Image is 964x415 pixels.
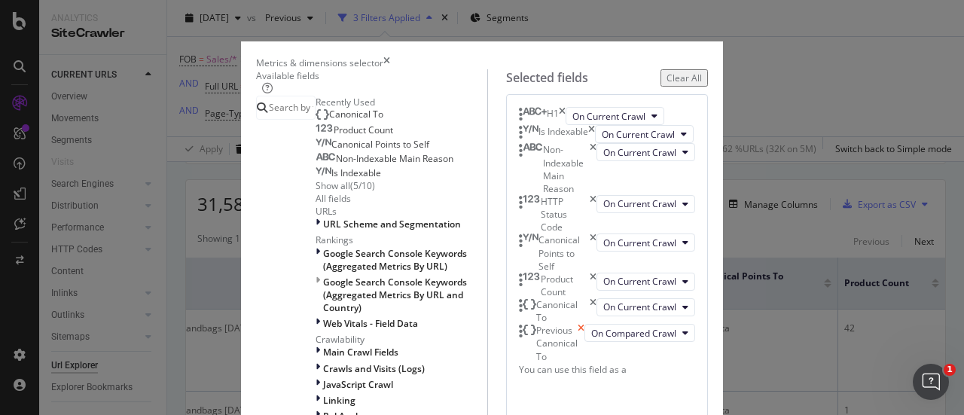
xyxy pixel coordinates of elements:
[331,166,381,179] span: Is Indexable
[316,233,487,246] div: Rankings
[536,298,590,324] div: Canonical To
[603,197,676,210] span: On Current Crawl
[316,96,487,108] div: Recently Used
[596,195,695,213] button: On Current Crawl
[519,107,695,125] div: H1timesOn Current Crawl
[944,364,956,376] span: 1
[603,146,676,159] span: On Current Crawl
[519,233,695,272] div: Canonical Points to SelftimesOn Current Crawl
[603,236,676,249] span: On Current Crawl
[383,56,390,69] div: times
[323,394,355,407] span: Linking
[588,125,595,143] div: times
[559,107,566,125] div: times
[596,298,695,316] button: On Current Crawl
[316,205,487,218] div: URLs
[584,324,695,342] button: On Compared Crawl
[316,179,350,192] div: Show all
[590,195,596,233] div: times
[578,324,584,362] div: times
[267,96,315,119] input: Search by field name
[595,125,694,143] button: On Current Crawl
[256,56,383,69] div: Metrics & dimensions selector
[596,273,695,291] button: On Current Crawl
[506,69,588,87] div: Selected fields
[603,301,676,313] span: On Current Crawl
[590,273,596,298] div: times
[541,195,590,233] div: HTTP Status Code
[323,247,467,273] span: Google Search Console Keywords (Aggregated Metrics By URL)
[590,143,596,195] div: times
[350,179,375,192] div: ( 5 / 10 )
[519,125,695,143] div: Is IndexabletimesOn Current Crawl
[543,143,590,195] div: Non-Indexable Main Reason
[316,192,487,205] div: All fields
[596,143,695,161] button: On Current Crawl
[667,72,702,84] div: Clear All
[536,324,578,362] div: Previous Canonical To
[316,276,487,314] div: This group is disabled
[591,327,676,340] span: On Compared Crawl
[538,233,590,272] div: Canonical Points to Self
[323,218,461,230] span: URL Scheme and Segmentation
[519,273,695,298] div: Product CounttimesOn Current Crawl
[602,128,675,141] span: On Current Crawl
[572,110,645,123] span: On Current Crawl
[334,124,393,136] span: Product Count
[547,107,559,125] div: H1
[913,364,949,400] iframe: Intercom live chat
[316,333,487,346] div: Crawlability
[336,152,453,165] span: Non-Indexable Main Reason
[323,378,393,391] span: JavaScript Crawl
[519,143,695,195] div: Non-Indexable Main ReasontimesOn Current Crawl
[603,275,676,288] span: On Current Crawl
[590,233,596,272] div: times
[660,69,708,87] button: Clear All
[519,195,695,233] div: HTTP Status CodetimesOn Current Crawl
[256,69,487,82] div: Available fields
[566,107,664,125] button: On Current Crawl
[519,324,695,362] div: Previous Canonical TotimesOn Compared Crawl
[541,273,590,298] div: Product Count
[590,298,596,324] div: times
[323,276,467,314] span: Google Search Console Keywords (Aggregated Metrics By URL and Country)
[519,298,695,324] div: Canonical TotimesOn Current Crawl
[323,317,418,330] span: Web Vitals - Field Data
[323,346,398,359] span: Main Crawl Fields
[538,125,588,143] div: Is Indexable
[331,138,429,151] span: Canonical Points to Self
[329,108,383,121] span: Canonical To
[323,362,425,375] span: Crawls and Visits (Logs)
[596,233,695,252] button: On Current Crawl
[519,363,695,376] div: You can use this field as a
